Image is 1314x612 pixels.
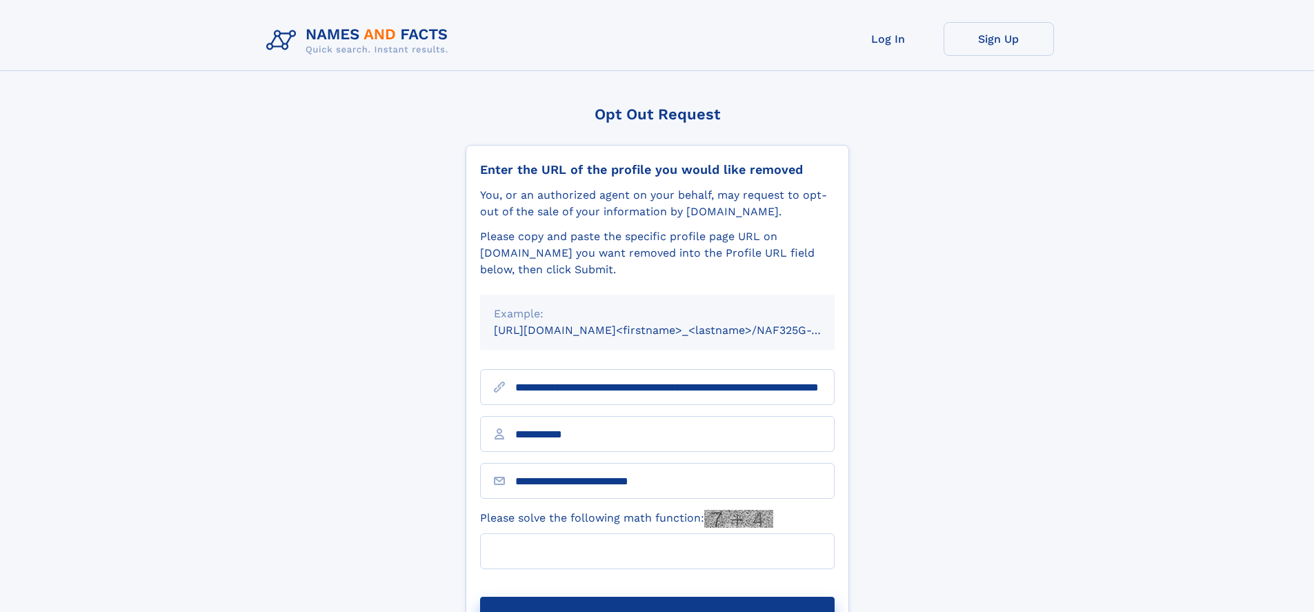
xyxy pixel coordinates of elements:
[480,510,773,528] label: Please solve the following math function:
[494,324,861,337] small: [URL][DOMAIN_NAME]<firstname>_<lastname>/NAF325G-xxxxxxxx
[480,228,835,278] div: Please copy and paste the specific profile page URL on [DOMAIN_NAME] you want removed into the Pr...
[944,22,1054,56] a: Sign Up
[466,106,849,123] div: Opt Out Request
[261,22,459,59] img: Logo Names and Facts
[480,162,835,177] div: Enter the URL of the profile you would like removed
[494,306,821,322] div: Example:
[480,187,835,220] div: You, or an authorized agent on your behalf, may request to opt-out of the sale of your informatio...
[833,22,944,56] a: Log In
